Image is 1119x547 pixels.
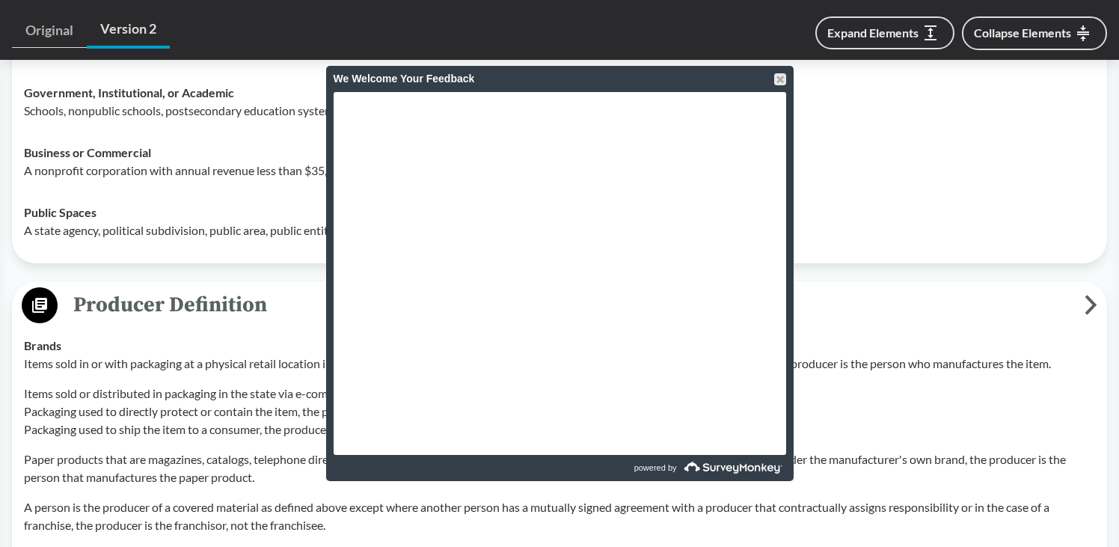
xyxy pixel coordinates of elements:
a: Version 2 [87,12,170,49]
span: Producer Definition [58,288,1085,322]
strong: Public Spaces [24,205,96,219]
p: A person is the producer of a covered material as defined above except where another person has a... [24,498,1095,534]
button: Collapse Elements [962,16,1107,50]
p: Schools, nonpublic schools, postsecondary education systems, and any location where education or ... [24,102,1095,120]
p: A nonprofit corporation with annual revenue less than $35,000,000 is a covered entity. [24,162,1095,180]
div: We Welcome Your Feedback [334,66,786,92]
p: A state agency, political subdivision, public area, public entity, or other governmental unit is ... [24,221,1095,239]
strong: Government, Institutional, or Academic [24,85,234,100]
p: Paper products that are magazines, catalogs, telephone directories, or similar publications, the ... [24,450,1095,486]
a: powered by [562,455,786,481]
strong: Business or Commercial [24,145,151,159]
p: Items sold or distributed in packaging in the state via e-commerce, remote sale, or distribution:... [24,385,1095,438]
strong: Brands [24,338,61,352]
p: Items sold in or with packaging at a physical retail location in this state: if the item is sold ... [24,355,1095,373]
a: Original [12,13,87,48]
button: Producer Definition [17,287,1102,325]
button: Expand Elements [815,16,954,49]
span: powered by [634,455,677,481]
